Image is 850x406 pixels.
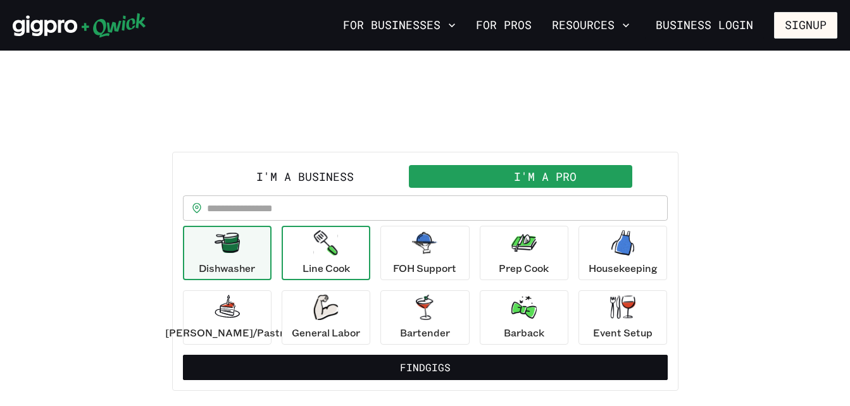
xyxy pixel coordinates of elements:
button: FindGigs [183,355,668,380]
p: Bartender [400,325,450,340]
button: Event Setup [578,290,667,345]
p: Housekeeping [589,261,658,276]
a: For Pros [471,15,537,36]
button: Signup [774,12,837,39]
button: Resources [547,15,635,36]
button: Line Cook [282,226,370,280]
p: Barback [504,325,544,340]
p: Line Cook [303,261,350,276]
button: General Labor [282,290,370,345]
button: For Businesses [338,15,461,36]
button: [PERSON_NAME]/Pastry [183,290,272,345]
p: Prep Cook [499,261,549,276]
button: I'm a Pro [425,165,665,188]
button: Dishwasher [183,226,272,280]
button: Barback [480,290,568,345]
p: Dishwasher [199,261,255,276]
h2: PICK UP A SHIFT! [172,114,678,139]
a: Business Login [645,12,764,39]
p: General Labor [292,325,360,340]
button: Housekeeping [578,226,667,280]
button: FOH Support [380,226,469,280]
button: I'm a Business [185,165,425,188]
button: Bartender [380,290,469,345]
button: Prep Cook [480,226,568,280]
p: Event Setup [593,325,653,340]
p: FOH Support [393,261,456,276]
p: [PERSON_NAME]/Pastry [165,325,289,340]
